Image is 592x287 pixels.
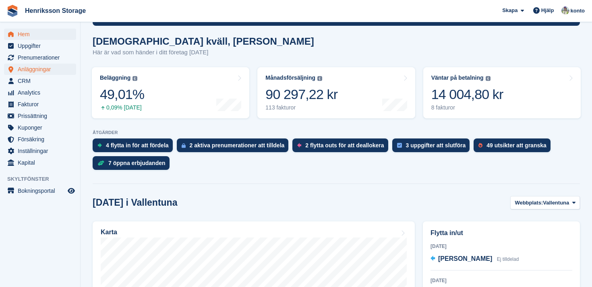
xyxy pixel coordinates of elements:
[478,143,482,148] img: prospect-51fa495bee0391a8d652442698ab0144808aea92771e9ea1ae160a38d050c398.svg
[93,130,580,135] p: ÅTGÄRDER
[93,197,177,208] h2: [DATE] i Vallentuna
[182,143,186,148] img: active_subscription_to_allocate_icon-d502201f5373d7db506a760aba3b589e785aa758c864c3986d89f69b8ff3...
[100,74,130,81] div: Beläggning
[502,6,517,14] span: Skapa
[100,104,144,111] div: 0,09% [DATE]
[265,86,337,103] div: 90 297,22 kr
[93,48,314,57] p: Här är vad som händer i ditt företag [DATE]
[92,67,249,118] a: Beläggning 49,01% 0,09% [DATE]
[177,138,293,156] a: 2 aktiva prenumerationer att tilldela
[4,87,76,98] a: menu
[93,156,174,174] a: 7 öppna erbjudanden
[4,52,76,63] a: menu
[397,143,402,148] img: task-75834270c22a3079a89374b754ae025e5fb1db73e45f91037f5363f120a921f8.svg
[4,134,76,145] a: menu
[18,40,66,52] span: Uppgifter
[4,145,76,157] a: menu
[108,160,166,166] div: 7 öppna erbjudanden
[423,67,581,118] a: Väntar på betalning 14 004,80 kr 8 fakturor
[97,143,102,148] img: move_ins_to_allocate_icon-fdf77a2bb77ea45bf5b3d319d69a93e2d87916cf1d5bf7949dd705db3b84f3ca.svg
[431,228,572,238] h2: Flytta in/ut
[486,76,491,81] img: icon-info-grey-7440780725fd019a000dd9b08b2336e03edf1995a4989e88bcd33f0948082b44.svg
[4,110,76,122] a: menu
[18,87,66,98] span: Analytics
[431,74,484,81] div: Väntar på betalning
[4,157,76,168] a: menu
[515,199,543,207] span: Webbplats:
[292,138,392,156] a: 2 flytta outs för att deallokera
[6,5,19,17] img: stora-icon-8386f47178a22dfd0bd8f6a31ec36ba5ce8667c1dd55bd0f319d3a0aa187defe.svg
[93,138,177,156] a: 4 flytta in för att fördela
[486,142,546,149] div: 49 utsikter att granska
[4,75,76,87] a: menu
[317,76,322,81] img: icon-info-grey-7440780725fd019a000dd9b08b2336e03edf1995a4989e88bcd33f0948082b44.svg
[543,199,569,207] span: Vallentuna
[18,134,66,145] span: Försäkring
[132,76,137,81] img: icon-info-grey-7440780725fd019a000dd9b08b2336e03edf1995a4989e88bcd33f0948082b44.svg
[22,4,89,17] a: Henriksson Storage
[431,254,519,264] a: [PERSON_NAME] Ej tilldelad
[18,64,66,75] span: Anläggningar
[4,122,76,133] a: menu
[18,29,66,40] span: Hem
[265,104,337,111] div: 113 fakturor
[100,86,144,103] div: 49,01%
[18,75,66,87] span: CRM
[305,142,384,149] div: 2 flytta outs för att deallokera
[66,186,76,196] a: Förhandsgranska butik
[18,122,66,133] span: Kuponger
[541,6,554,14] span: Hjälp
[4,29,76,40] a: menu
[431,104,503,111] div: 8 fakturor
[7,175,80,183] span: Skyltfönster
[18,185,66,196] span: Bokningsportal
[265,74,315,81] div: Månadsförsäljning
[18,99,66,110] span: Fakturor
[97,160,104,166] img: deal-1b604bf984904fb50ccaf53a9ad4b4a5d6e5aea283cecdc64d6e3604feb123c2.svg
[93,36,314,47] h1: [DEMOGRAPHIC_DATA] kväll, [PERSON_NAME]
[257,67,415,118] a: Månadsförsäljning 90 297,22 kr 113 fakturor
[497,256,519,262] span: Ej tilldelad
[431,86,503,103] div: 14 004,80 kr
[4,185,76,196] a: meny
[392,138,474,156] a: 3 uppgifter att slutföra
[510,196,580,209] button: Webbplats: Vallentuna
[406,142,466,149] div: 3 uppgifter att slutföra
[18,110,66,122] span: Prissättning
[18,52,66,63] span: Prenumerationer
[438,255,492,262] span: [PERSON_NAME]
[4,64,76,75] a: menu
[101,229,117,236] h2: Karta
[18,157,66,168] span: Kapital
[4,40,76,52] a: menu
[561,6,569,14] img: Daniel Axberg
[4,99,76,110] a: menu
[431,243,572,250] div: [DATE]
[474,138,555,156] a: 49 utsikter att granska
[18,145,66,157] span: Inställningar
[190,142,285,149] div: 2 aktiva prenumerationer att tilldela
[106,142,169,149] div: 4 flytta in för att fördela
[297,143,301,148] img: move_outs_to_deallocate_icon-f764333ba52eb49d3ac5e1228854f67142a1ed5810a6f6cc68b1a99e826820c5.svg
[571,7,585,15] span: konto
[431,277,572,284] div: [DATE]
